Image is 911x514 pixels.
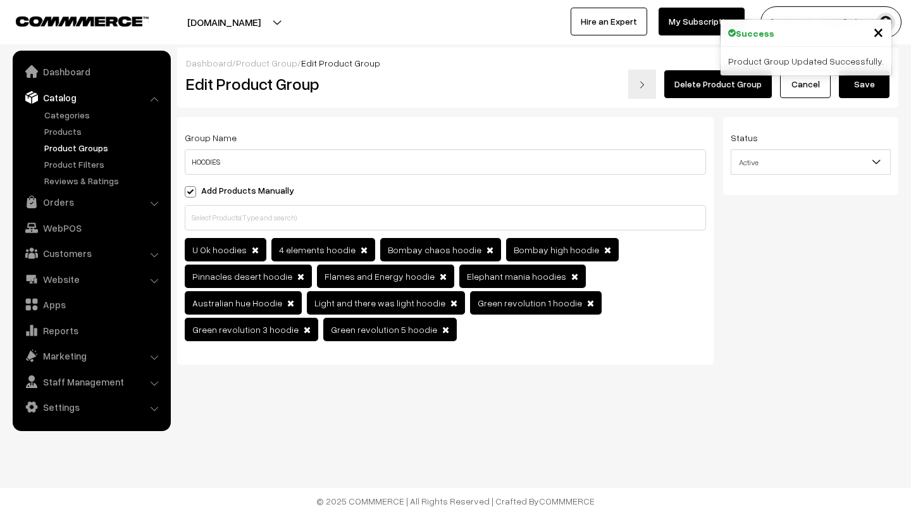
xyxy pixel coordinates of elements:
[186,58,232,68] a: Dashboard
[185,149,706,175] input: Product Group Name
[314,298,447,308] span: Light and there was light hoodie
[186,56,889,70] div: / /
[478,298,584,308] span: Green revolution 1 hoodie
[16,60,166,83] a: Dashboard
[638,81,646,89] img: right-arrow.png
[143,6,305,38] button: [DOMAIN_NAME]
[325,271,437,282] span: Flames and Energy hoodie
[873,20,884,43] span: ×
[41,174,166,187] a: Reviews & Ratings
[41,158,166,171] a: Product Filters
[839,70,889,98] button: Save
[16,191,166,213] a: Orders
[185,131,237,144] label: Group Name
[192,298,284,308] span: Australian hue Hoodie
[731,149,891,175] span: Active
[16,268,166,291] a: Website
[760,6,902,38] button: [PERSON_NAME] Bhesani…
[192,244,249,255] span: U Ok hoodies
[731,151,891,173] span: Active
[467,271,568,282] span: Elephant mania hoodies
[16,344,166,367] a: Marketing
[736,27,774,40] strong: Success
[185,184,309,197] label: Add Products Manually
[539,496,595,506] a: COMMMERCE
[279,244,357,255] span: 4 elements hoodie
[876,13,895,32] img: user
[721,47,891,75] div: Product Group Updated Successfully.
[301,58,380,68] span: Edit Product Group
[780,70,831,98] a: Cancel
[41,108,166,122] a: Categories
[16,16,149,26] img: COMMMERCE
[41,125,166,138] a: Products
[192,271,294,282] span: Pinnacles desert hoodie
[16,216,166,239] a: WebPOS
[664,70,772,98] button: Delete Product Group
[16,370,166,393] a: Staff Management
[41,141,166,154] a: Product Groups
[185,205,706,230] input: Select Products(Type and search)
[388,244,483,255] span: Bombay chaos hoodie
[192,324,301,335] span: Green revolution 3 hoodie
[16,13,127,28] a: COMMMERCE
[16,86,166,109] a: Catalog
[873,22,884,41] button: Close
[16,293,166,316] a: Apps
[514,244,601,255] span: Bombay high hoodie
[16,319,166,342] a: Reports
[236,58,297,68] a: Product Group
[731,131,758,144] label: Status
[331,324,439,335] span: Green revolution 5 hoodie
[571,8,647,35] a: Hire an Expert
[186,74,528,94] h2: Edit Product Group
[659,8,745,35] a: My Subscription
[16,242,166,265] a: Customers
[16,396,166,418] a: Settings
